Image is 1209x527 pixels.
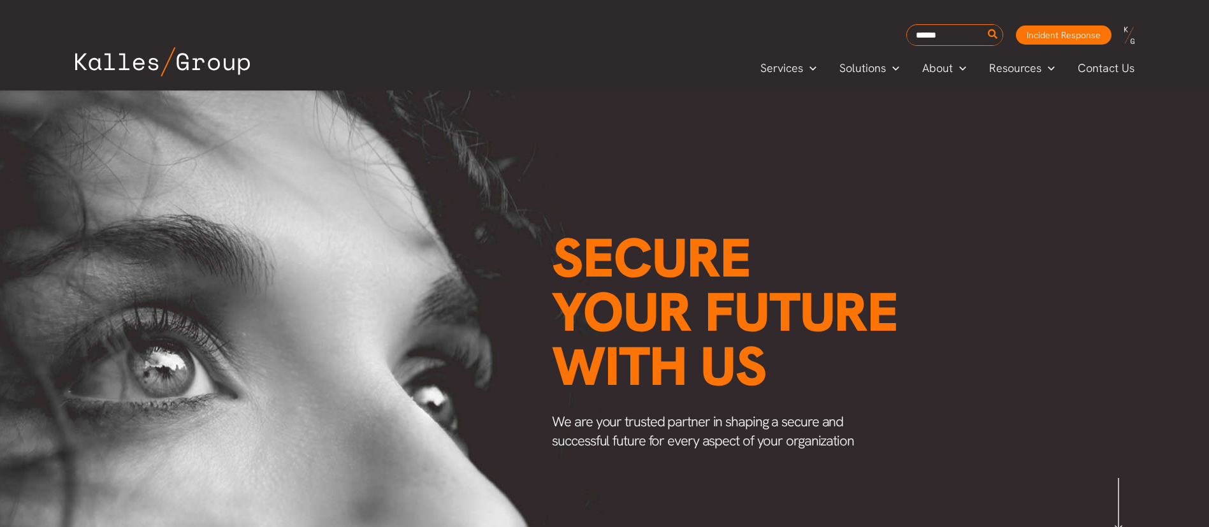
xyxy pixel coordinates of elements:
span: Menu Toggle [886,59,899,78]
a: ResourcesMenu Toggle [978,59,1066,78]
span: Resources [989,59,1041,78]
a: ServicesMenu Toggle [749,59,828,78]
span: Solutions [839,59,886,78]
span: Services [760,59,803,78]
span: Contact Us [1078,59,1134,78]
a: SolutionsMenu Toggle [828,59,911,78]
a: Incident Response [1016,25,1111,45]
span: About [922,59,953,78]
span: Menu Toggle [1041,59,1055,78]
span: Menu Toggle [953,59,966,78]
span: Menu Toggle [803,59,816,78]
a: AboutMenu Toggle [911,59,978,78]
button: Search [985,25,1001,45]
span: We are your trusted partner in shaping a secure and successful future for every aspect of your or... [552,412,854,450]
img: Kalles Group [75,47,250,76]
a: Contact Us [1066,59,1147,78]
span: Secure your future with us [552,222,898,401]
nav: Primary Site Navigation [749,57,1147,78]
